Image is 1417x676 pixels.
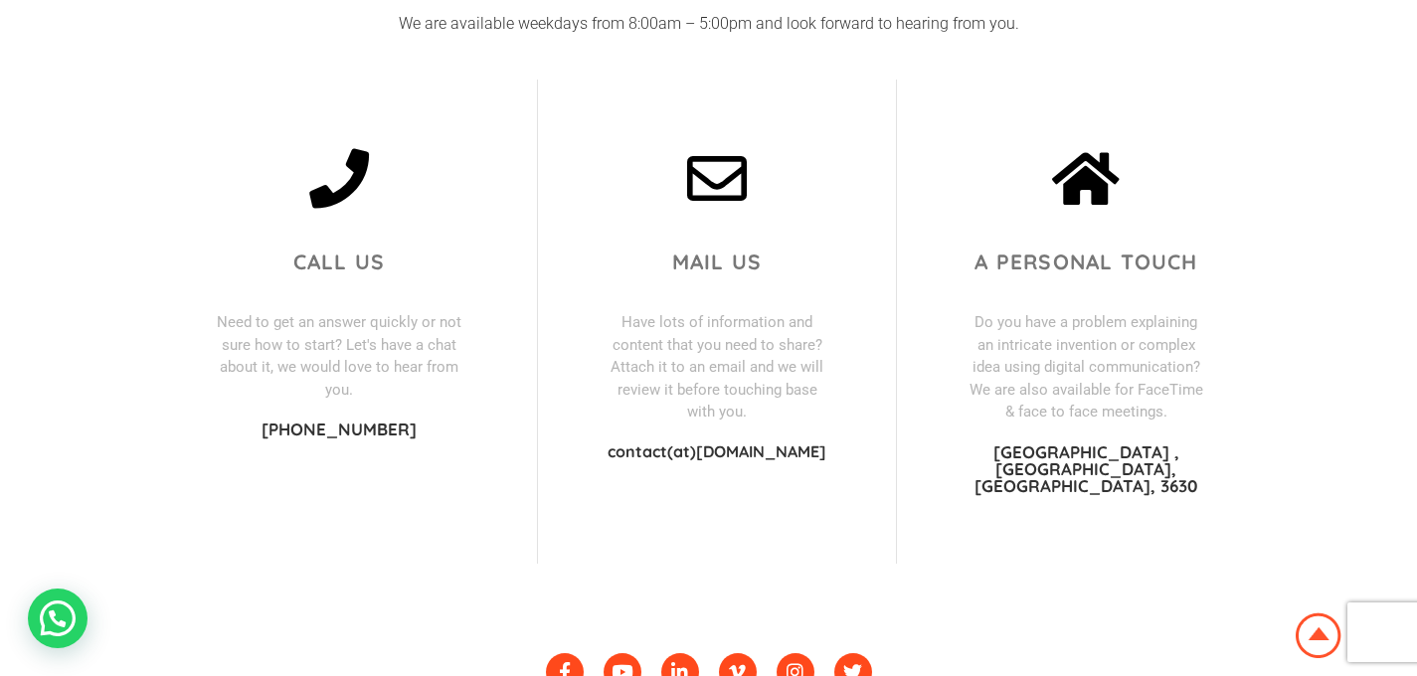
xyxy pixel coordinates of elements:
p: [PHONE_NUMBER] [212,421,467,437]
span: Mail us [672,249,762,274]
p: [GEOGRAPHIC_DATA] , [GEOGRAPHIC_DATA], [GEOGRAPHIC_DATA], 3630 [967,443,1205,494]
p: Have lots of information and content that you need to share? Attach it to an email and we will re... [608,311,827,423]
p: Do you have a problem explaining an intricate invention or complex idea using digital communicati... [967,311,1205,423]
p: We are available weekdays from 8:00am – 5:00pm and look forward to hearing from you. [372,14,1045,33]
span: A Personal Touch [974,249,1197,274]
h5: Follow us on all our Social Media platforms: [152,613,1266,633]
img: Animation Studio South Africa [1292,609,1345,662]
p: Need to get an answer quickly or not sure how to start? Let's have a chat about it, we would love... [212,311,467,401]
span: Call us [293,249,385,274]
p: contact(at)[DOMAIN_NAME] [608,443,827,459]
